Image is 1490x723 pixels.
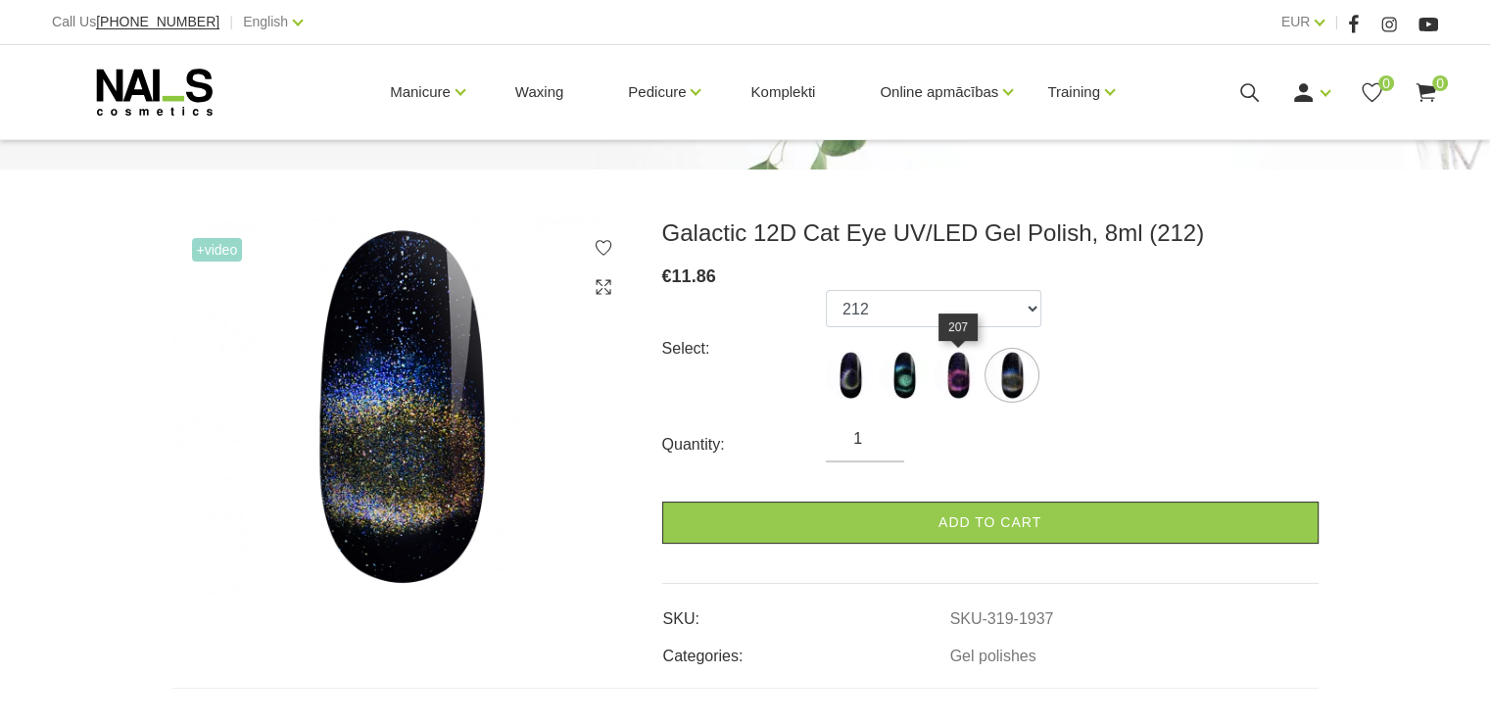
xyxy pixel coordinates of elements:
a: [PHONE_NUMBER] [96,15,219,29]
span: +Video [192,238,243,262]
h3: Galactic 12D Cat Eye UV/LED Gel Polish, 8ml (212) [662,218,1319,248]
a: EUR [1281,10,1311,33]
td: Categories: [662,631,949,668]
a: Add to cart [662,502,1319,544]
span: 0 [1432,75,1448,91]
img: Galactic 12D Cat Eye UV/LED Gel Polish, 8ml [172,218,633,595]
span: 0 [1378,75,1394,91]
a: Komplekti [735,45,831,139]
a: Training [1047,53,1100,131]
a: Gel polishes [950,648,1036,665]
span: € [662,266,672,286]
td: SKU: [662,594,949,631]
a: Waxing [500,45,579,139]
div: Call Us [52,10,219,34]
span: | [1334,10,1338,34]
a: Manicure [390,53,451,131]
a: 0 [1414,80,1438,105]
img: ... [826,351,875,400]
a: 0 [1360,80,1384,105]
img: ... [880,351,929,400]
img: ... [934,351,983,400]
a: Pedicure [628,53,686,131]
a: SKU-319-1937 [950,610,1054,628]
span: [PHONE_NUMBER] [96,14,219,29]
span: | [229,10,233,34]
img: ... [987,351,1036,400]
div: Quantity: [662,429,827,460]
div: Select: [662,333,827,364]
span: 11.86 [672,266,716,286]
a: Online apmācības [880,53,998,131]
a: English [243,10,288,33]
